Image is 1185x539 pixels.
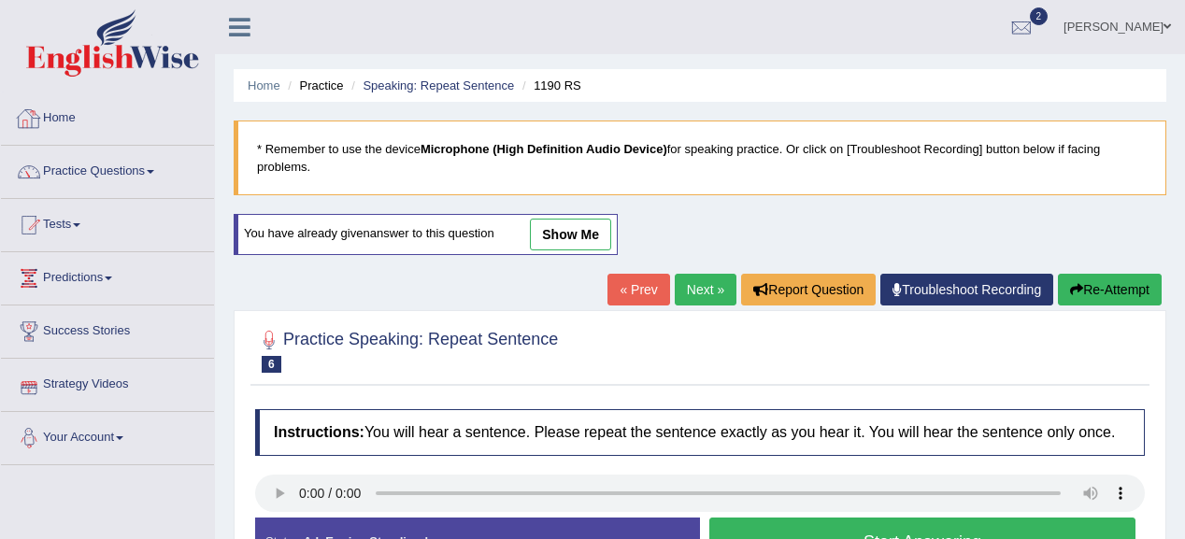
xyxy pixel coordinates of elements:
a: Your Account [1,412,214,459]
h4: You will hear a sentence. Please repeat the sentence exactly as you hear it. You will hear the se... [255,409,1145,456]
li: 1190 RS [518,77,581,94]
a: Success Stories [1,305,214,352]
a: Troubleshoot Recording [880,274,1053,305]
blockquote: * Remember to use the device for speaking practice. Or click on [Troubleshoot Recording] button b... [234,121,1166,195]
b: Microphone (High Definition Audio Device) [421,142,667,156]
a: Home [1,92,214,139]
button: Re-Attempt [1058,274,1162,305]
a: Predictions [1,252,214,299]
a: « Prev [607,274,669,305]
span: 2 [1030,7,1049,25]
h2: Practice Speaking: Repeat Sentence [255,326,558,373]
b: Instructions: [274,424,364,440]
a: Strategy Videos [1,359,214,405]
a: show me [530,219,611,250]
button: Report Question [741,274,876,305]
div: You have already given answer to this question [234,214,618,255]
a: Speaking: Repeat Sentence [363,78,514,92]
a: Practice Questions [1,146,214,192]
a: Next » [675,274,736,305]
li: Practice [283,77,343,94]
a: Home [248,78,280,92]
a: Tests [1,199,214,246]
span: 6 [262,356,281,373]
